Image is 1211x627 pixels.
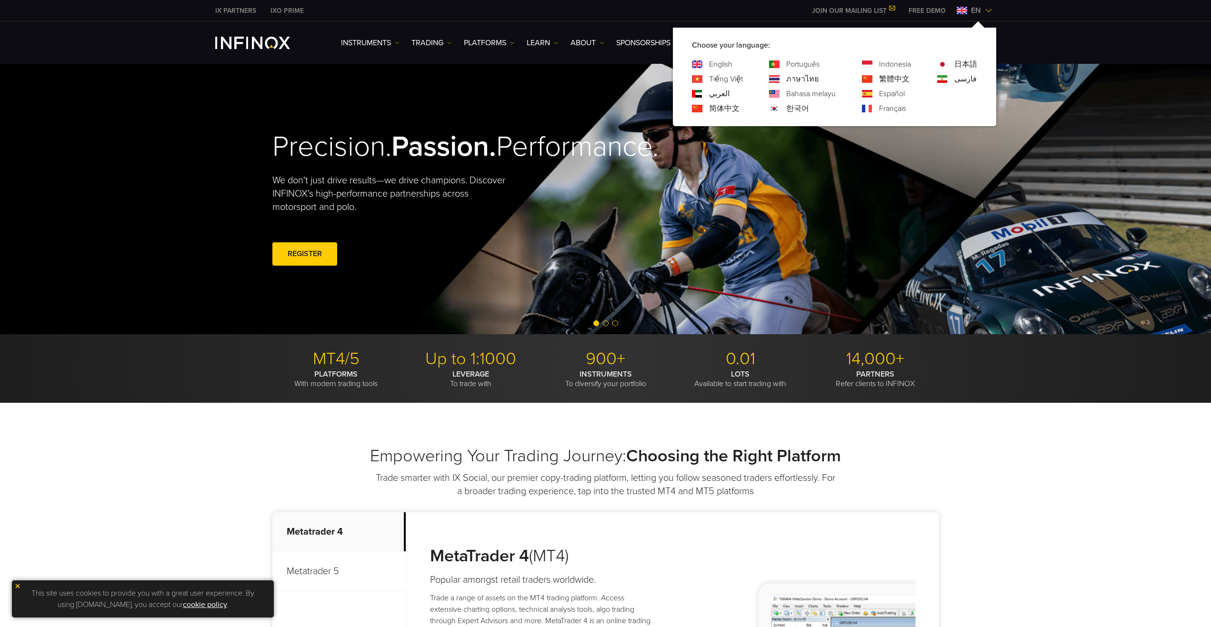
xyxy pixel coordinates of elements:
[709,59,732,70] a: Language
[954,59,977,70] a: Language
[692,40,977,51] p: Choose your language:
[786,103,809,114] a: Language
[391,129,496,164] strong: Passion.
[879,88,905,100] a: Language
[616,37,671,49] a: SPONSORSHIPS
[452,369,489,379] strong: LEVERAGE
[272,242,337,266] a: REGISTER
[570,37,604,49] a: ABOUT
[811,369,939,388] p: Refer clients to INFINOX
[709,103,740,114] a: Language
[626,446,841,466] strong: Choosing the Right Platform
[183,600,227,609] a: cookie policy
[272,446,939,467] h2: Empowering Your Trading Journey:
[272,129,572,164] h2: Precision. Performance.
[215,37,312,49] a: INFINOX Logo
[954,73,977,85] a: Language
[430,546,657,567] h3: (MT4)
[879,73,910,85] a: Language
[811,348,939,369] p: 14,000+
[17,585,269,613] p: This site uses cookies to provide you with a great user experience. By using [DOMAIN_NAME], you a...
[879,103,906,114] a: Language
[14,583,21,589] img: yellow close icon
[272,348,400,369] p: MT4/5
[786,88,836,100] a: Language
[901,6,953,16] a: INFINOX MENU
[677,369,804,388] p: Available to start trading with
[677,348,804,369] p: 0.01
[430,546,529,566] strong: MetaTrader 4
[805,7,901,15] a: JOIN OUR MAILING LIST
[879,59,911,70] a: Language
[731,369,750,379] strong: LOTS
[407,348,535,369] p: Up to 1:1000
[341,37,400,49] a: Instruments
[464,37,515,49] a: PLATFORMS
[542,369,670,388] p: To diversify your portfolio
[967,5,985,16] span: en
[580,369,632,379] strong: INSTRUMENTS
[314,369,358,379] strong: PLATFORMS
[786,73,819,85] a: Language
[612,320,618,326] span: Go to slide 3
[407,369,535,388] p: To trade with
[411,37,452,49] a: TRADING
[786,59,820,70] a: Language
[375,471,837,498] p: Trade smarter with IX Social, our premier copy-trading platform, letting you follow seasoned trad...
[593,320,599,326] span: Go to slide 1
[272,552,406,591] p: Metatrader 5
[272,512,406,552] p: Metatrader 4
[272,369,400,388] p: With modern trading tools
[542,348,670,369] p: 900+
[709,73,743,85] a: Language
[709,88,730,100] a: Language
[527,37,559,49] a: Learn
[603,320,609,326] span: Go to slide 2
[856,369,894,379] strong: PARTNERS
[430,573,657,587] h4: Popular amongst retail traders worldwide.
[263,6,311,16] a: INFINOX
[208,6,263,16] a: INFINOX
[272,174,512,214] p: We don't just drive results—we drive champions. Discover INFINOX’s high-performance partnerships ...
